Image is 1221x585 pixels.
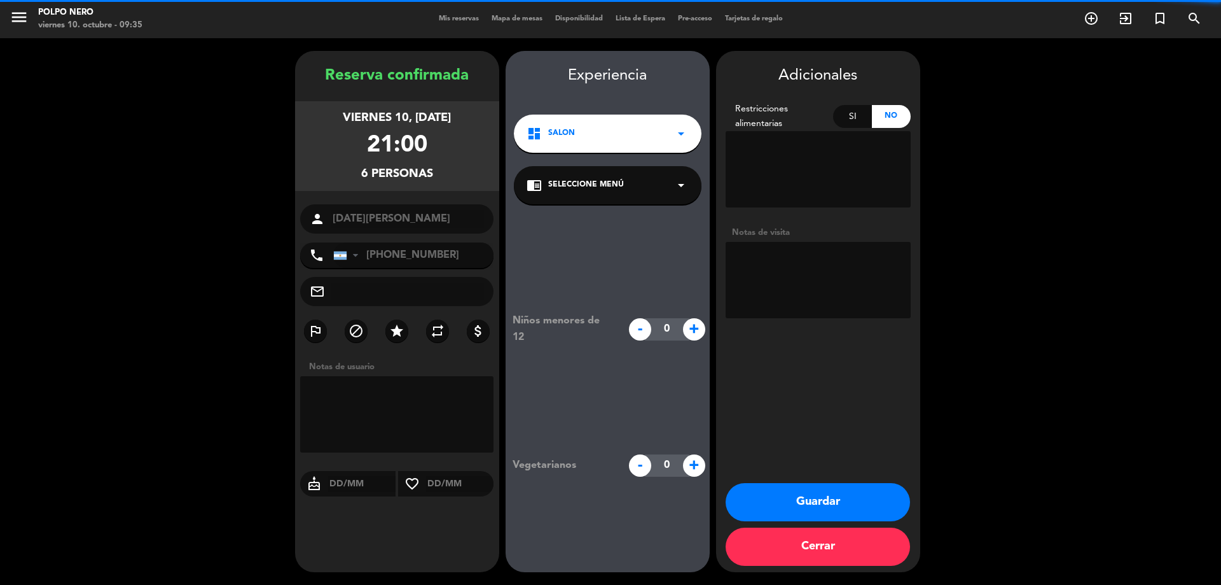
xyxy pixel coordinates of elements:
i: arrow_drop_down [673,126,689,141]
i: attach_money [471,323,486,339]
div: Niños menores de 12 [503,313,622,346]
span: Tarjetas de regalo [719,15,789,22]
div: Argentina: +54 [334,243,363,267]
input: DD/MM [426,476,494,492]
div: Restricciones alimentarias [726,102,834,131]
div: Notas de visita [726,226,911,239]
div: viernes 10, [DATE] [343,109,451,127]
i: exit_to_app [1118,11,1133,26]
span: Mis reservas [432,15,485,22]
button: Guardar [726,483,910,521]
span: - [629,455,651,477]
i: block [348,323,364,339]
i: outlined_flag [308,323,323,339]
div: 21:00 [367,127,427,165]
span: Lista de Espera [609,15,672,22]
span: + [683,318,705,341]
div: 6 personas [361,165,433,183]
i: search [1187,11,1202,26]
div: Polpo Nero [38,6,142,19]
button: menu [10,8,29,31]
i: phone [309,248,324,263]
i: turned_in_not [1152,11,1168,26]
div: Notas de usuario [303,360,499,374]
div: viernes 10. octubre - 09:35 [38,19,142,32]
i: dashboard [527,126,542,141]
i: chrome_reader_mode [527,178,542,193]
span: Seleccione Menú [548,179,624,192]
span: Pre-acceso [672,15,719,22]
i: repeat [430,323,445,339]
div: Reserva confirmada [295,64,499,88]
div: Si [833,105,872,128]
i: favorite_border [398,476,426,491]
i: arrow_drop_down [673,178,689,193]
span: Mapa de mesas [485,15,549,22]
button: Cerrar [726,528,910,566]
span: + [683,455,705,477]
i: menu [10,8,29,27]
input: DD/MM [328,476,396,492]
div: Adicionales [726,64,911,88]
i: star [389,323,404,339]
i: cake [300,476,328,491]
i: add_circle_outline [1084,11,1099,26]
span: Disponibilidad [549,15,609,22]
div: Experiencia [506,64,710,88]
i: person [310,211,325,227]
i: mail_outline [310,284,325,299]
span: SALON [548,127,575,140]
div: Vegetarianos [503,457,622,474]
span: - [629,318,651,341]
div: No [872,105,911,128]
